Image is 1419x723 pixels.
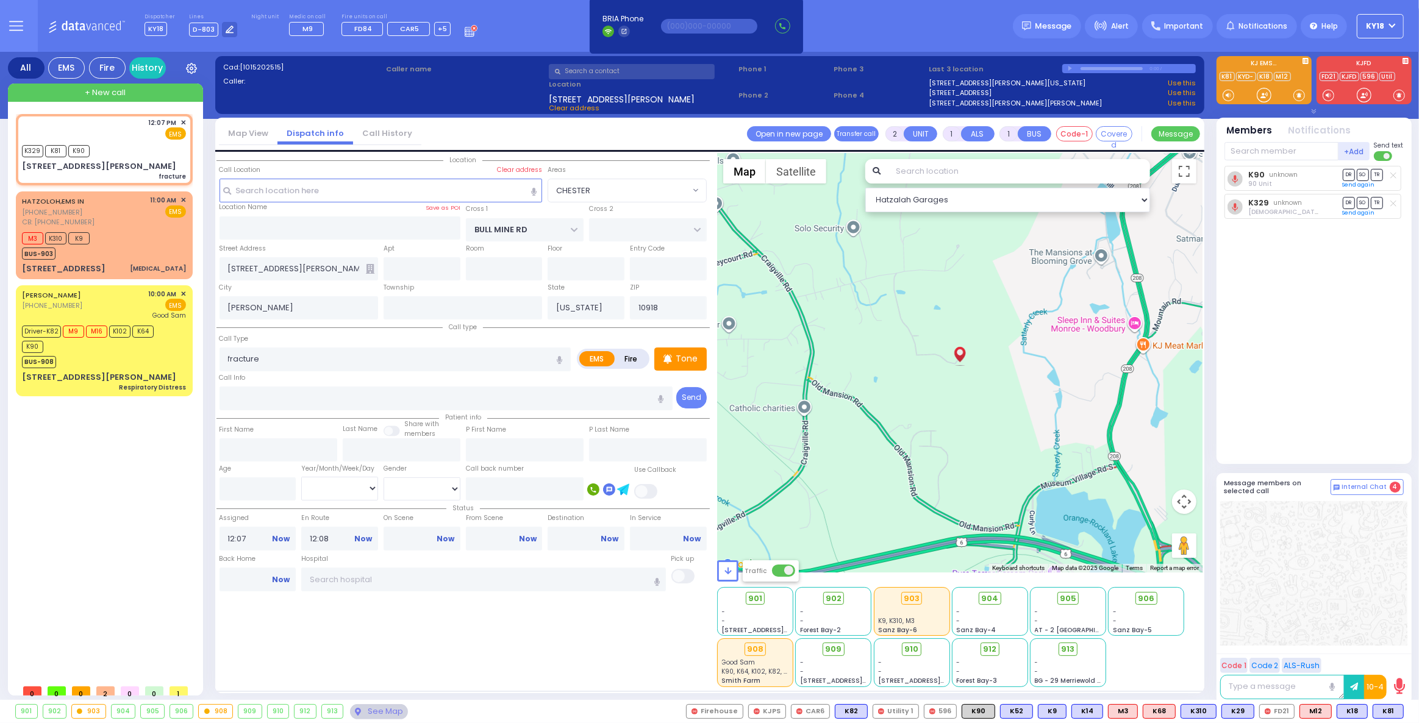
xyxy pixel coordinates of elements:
div: BLS [1038,704,1067,719]
div: 903 [901,592,923,605]
label: City [220,283,232,293]
div: 908 [745,643,767,656]
a: Now [354,533,372,544]
span: 913 [1062,643,1075,655]
span: K9, K310, M3 [878,616,915,625]
img: Logo [48,18,129,34]
span: K90, K64, K102, K82, M9, M16 [722,667,809,676]
a: Map View [219,127,277,139]
span: - [956,607,960,616]
a: K329 [1248,198,1269,207]
span: - [722,607,726,616]
span: K310 [45,232,66,244]
span: Phone 3 [834,64,924,74]
span: Other building occupants [366,264,374,274]
div: FD21 [1259,704,1295,719]
label: Turn off text [1374,150,1393,162]
a: Now [272,533,290,544]
img: red-radio-icon.svg [692,708,698,714]
img: comment-alt.png [1334,485,1340,491]
div: 904 [112,705,135,718]
div: 912 [295,705,316,718]
span: CB: [PHONE_NUMBER] [22,217,95,227]
button: Code 2 [1249,658,1280,673]
span: BG - 29 Merriewold S. [1035,676,1103,685]
label: Township [384,283,414,293]
label: Age [220,464,232,474]
label: Gender [384,464,407,474]
a: Use this [1168,98,1196,109]
a: Dispatch info [277,127,353,139]
span: K90 [68,145,90,157]
label: Fire units on call [341,13,451,21]
div: 909 [238,705,262,718]
div: K29 [1221,704,1254,719]
span: 901 [748,593,762,605]
button: Drag Pegman onto the map to open Street View [1172,533,1196,558]
img: red-radio-icon.svg [754,708,760,714]
label: Hospital [301,554,328,564]
span: D-803 [189,23,218,37]
span: 904 [981,593,998,605]
span: unknown [1273,198,1302,207]
label: Call Type [220,334,249,344]
div: ALS [1108,704,1138,719]
div: Utility 1 [873,704,919,719]
span: +5 [438,24,447,34]
span: - [1113,607,1117,616]
a: [PERSON_NAME] [22,290,81,300]
button: Notifications [1289,124,1351,138]
span: K90 [22,341,43,353]
span: Sanz Bay-6 [878,625,917,635]
div: K68 [1143,704,1176,719]
button: 10-4 [1364,675,1387,699]
input: Search a contact [549,64,715,79]
div: 905 [141,705,164,718]
span: KY18 [1367,21,1385,32]
button: Members [1227,124,1273,138]
span: - [1035,607,1038,616]
span: 0 [121,686,139,696]
a: K18 [1257,72,1273,81]
span: [STREET_ADDRESS][PERSON_NAME] [878,676,993,685]
label: Call Location [220,165,261,175]
label: P Last Name [589,425,629,435]
span: 0 [23,686,41,696]
span: - [800,616,804,625]
a: Open in new page [747,126,831,141]
a: Send again [1343,209,1375,216]
label: In Service [630,513,707,523]
label: From Scene [466,513,543,523]
span: members [404,429,435,438]
span: Patient info [439,413,487,422]
span: - [800,607,804,616]
label: Last Name [343,424,377,434]
label: Floor [548,244,562,254]
button: BUS [1018,126,1051,141]
div: K52 [1000,704,1033,719]
label: Caller name [386,64,545,74]
span: Call type [443,322,483,332]
label: Location [549,79,735,90]
div: CAR6 [791,704,830,719]
span: CAR5 [400,24,419,34]
a: Send again [1343,181,1375,188]
a: [STREET_ADDRESS][PERSON_NAME][US_STATE] [929,78,1086,88]
span: 10:00 AM [149,290,177,299]
span: TR [1371,169,1383,180]
label: KJFD [1317,60,1412,69]
label: State [548,283,565,293]
span: Sanz Bay-5 [1113,625,1152,635]
input: Search hospital [301,568,665,591]
img: Google [720,557,760,572]
label: Medic on call [289,13,327,21]
div: 906 [170,705,193,718]
input: (000)000-00000 [661,19,757,34]
a: Call History [353,127,421,139]
label: Cad: [223,62,382,73]
span: [STREET_ADDRESS][PERSON_NAME] [800,676,915,685]
div: M3 [1108,704,1138,719]
div: Firehouse [686,704,743,719]
span: - [956,658,960,667]
button: Covered [1096,126,1132,141]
